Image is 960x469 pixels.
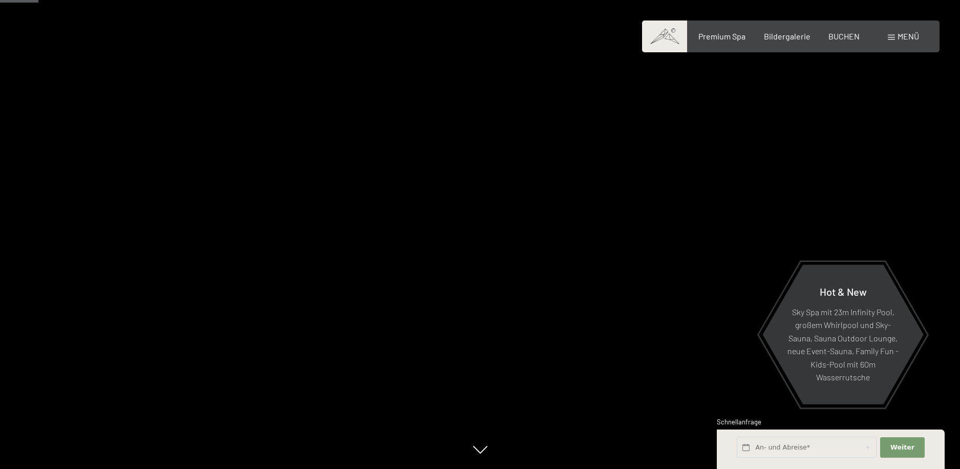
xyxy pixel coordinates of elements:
a: Premium Spa [698,31,745,41]
span: Menü [898,31,919,41]
span: Hot & New [820,285,867,297]
a: Hot & New Sky Spa mit 23m Infinity Pool, großem Whirlpool und Sky-Sauna, Sauna Outdoor Lounge, ne... [762,264,924,405]
a: Bildergalerie [764,31,810,41]
button: Weiter [880,437,924,458]
span: Weiter [890,443,914,452]
a: BUCHEN [828,31,860,41]
p: Sky Spa mit 23m Infinity Pool, großem Whirlpool und Sky-Sauna, Sauna Outdoor Lounge, neue Event-S... [787,305,899,384]
span: Schnellanfrage [717,418,761,426]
